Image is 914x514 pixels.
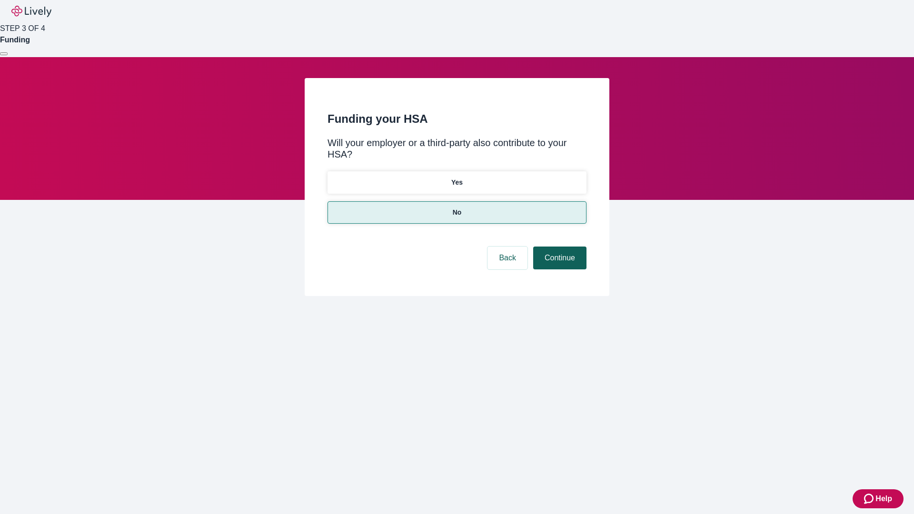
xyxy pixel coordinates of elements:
[328,201,586,224] button: No
[533,247,586,269] button: Continue
[864,493,875,504] svg: Zendesk support icon
[453,208,462,217] p: No
[451,178,463,188] p: Yes
[11,6,51,17] img: Lively
[328,110,586,128] h2: Funding your HSA
[487,247,527,269] button: Back
[875,493,892,504] span: Help
[853,489,904,508] button: Zendesk support iconHelp
[328,171,586,194] button: Yes
[328,137,586,160] div: Will your employer or a third-party also contribute to your HSA?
